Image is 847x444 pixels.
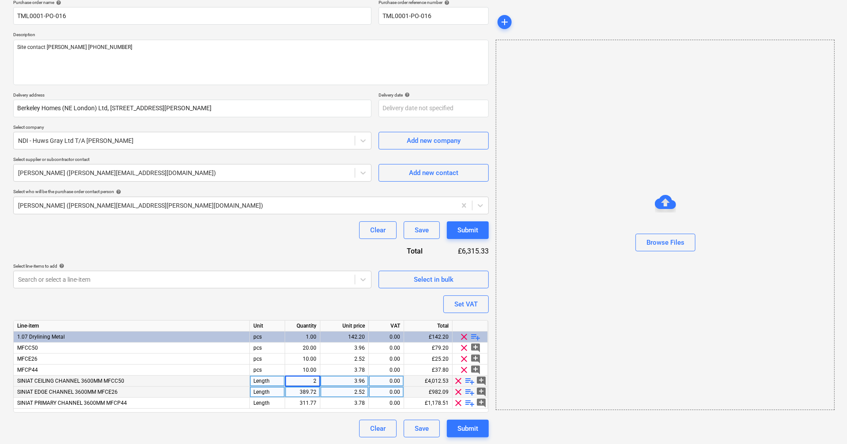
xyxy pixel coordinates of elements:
[409,167,458,179] div: Add new contact
[496,40,835,410] div: Browse Files
[407,135,461,146] div: Add new company
[471,365,481,375] span: add_comment
[404,365,453,376] div: £37.80
[803,402,847,444] iframe: Chat Widget
[476,398,487,408] span: add_comment
[447,221,489,239] button: Submit
[404,221,440,239] button: Save
[459,354,470,364] span: clear
[324,365,365,376] div: 3.78
[13,7,371,25] input: Document name
[17,389,118,395] span: SINIAT EDGE CHANNEL 3600MM MFCE26
[476,376,487,386] span: add_comment
[372,387,400,398] div: 0.00
[404,354,453,365] div: £25.20
[374,246,437,256] div: Total
[289,387,316,398] div: 389.72
[114,189,121,194] span: help
[646,237,684,248] div: Browse Files
[404,376,453,387] div: £4,012.53
[13,92,371,100] p: Delivery address
[250,332,285,343] div: pcs
[324,343,365,354] div: 3.96
[324,376,365,387] div: 3.96
[13,124,371,132] p: Select company
[359,221,397,239] button: Clear
[437,246,489,256] div: £6,315.33
[404,420,440,437] button: Save
[379,271,489,288] button: Select in bulk
[13,32,489,39] p: Description
[372,332,400,343] div: 0.00
[379,164,489,182] button: Add new contact
[359,420,397,437] button: Clear
[17,400,127,406] span: SINIAT PRIMARY CHANNEL 3600MM MFCP44
[403,92,410,97] span: help
[250,321,285,332] div: Unit
[471,354,481,364] span: add_comment
[370,224,386,236] div: Clear
[324,354,365,365] div: 2.52
[471,343,481,353] span: add_comment
[289,365,316,376] div: 10.00
[443,295,489,313] button: Set VAT
[250,365,285,376] div: pcs
[471,332,481,342] span: playlist_add
[453,387,464,397] span: clear
[379,132,489,149] button: Add new company
[459,343,470,353] span: clear
[289,398,316,409] div: 311.77
[465,387,476,397] span: playlist_add
[404,343,453,354] div: £79.20
[13,263,371,269] div: Select line-items to add
[17,367,38,373] span: MFCP44
[372,398,400,409] div: 0.00
[13,40,489,85] textarea: Site contact [PERSON_NAME] [PHONE_NUMBER]
[289,343,316,354] div: 20.00
[13,189,489,194] div: Select who will be the purchase order contact person
[369,321,404,332] div: VAT
[324,332,365,343] div: 142.20
[13,157,371,164] p: Select supplier or subcontractor contact
[404,332,453,343] div: £142.20
[14,321,250,332] div: Line-item
[17,334,65,340] span: 1.07 Drylining Metal
[13,100,371,117] input: Delivery address
[414,274,453,285] div: Select in bulk
[404,398,453,409] div: £1,178.51
[379,100,489,117] input: Delivery date not specified
[250,376,285,387] div: Length
[324,387,365,398] div: 2.52
[370,423,386,434] div: Clear
[457,224,478,236] div: Submit
[459,365,470,375] span: clear
[454,298,478,310] div: Set VAT
[17,378,124,384] span: SINIAT CEILING CHANNEL 3600MM MFCC50
[457,423,478,434] div: Submit
[17,356,37,362] span: MFCE26
[289,332,316,343] div: 1.00
[324,398,365,409] div: 3.78
[379,92,489,98] div: Delivery date
[250,354,285,365] div: pcs
[415,423,429,434] div: Save
[372,376,400,387] div: 0.00
[17,345,38,351] span: MFCC50
[250,343,285,354] div: pcs
[404,321,453,332] div: Total
[459,332,470,342] span: clear
[285,321,320,332] div: Quantity
[415,224,429,236] div: Save
[379,7,489,25] input: Reference number
[453,376,464,386] span: clear
[635,234,695,251] button: Browse Files
[453,398,464,408] span: clear
[372,354,400,365] div: 0.00
[404,387,453,398] div: £982.09
[447,420,489,437] button: Submit
[289,354,316,365] div: 10.00
[372,365,400,376] div: 0.00
[499,17,510,27] span: add
[476,387,487,397] span: add_comment
[57,263,64,269] span: help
